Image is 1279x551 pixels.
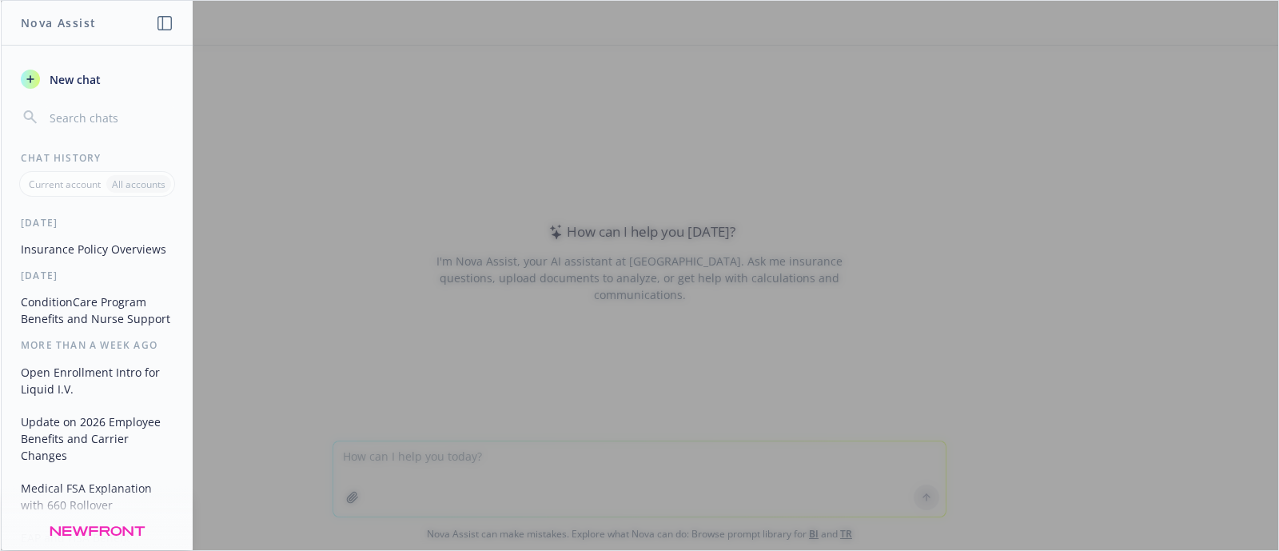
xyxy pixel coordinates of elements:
div: Chat History [2,151,193,165]
span: New chat [46,71,101,88]
h1: Nova Assist [21,14,96,31]
button: Update on 2026 Employee Benefits and Carrier Changes [14,409,180,469]
button: ConditionCare Program Benefits and Nurse Support [14,289,180,332]
input: Search chats [46,106,173,129]
button: Medical FSA Explanation with 660 Rollover [14,475,180,518]
button: Insurance Policy Overviews [14,236,180,262]
button: Open Enrollment Intro for Liquid I.V. [14,359,180,402]
p: All accounts [112,178,165,191]
div: [DATE] [2,269,193,282]
div: More than a week ago [2,338,193,352]
p: Current account [29,178,101,191]
button: New chat [14,65,180,94]
div: [DATE] [2,216,193,230]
